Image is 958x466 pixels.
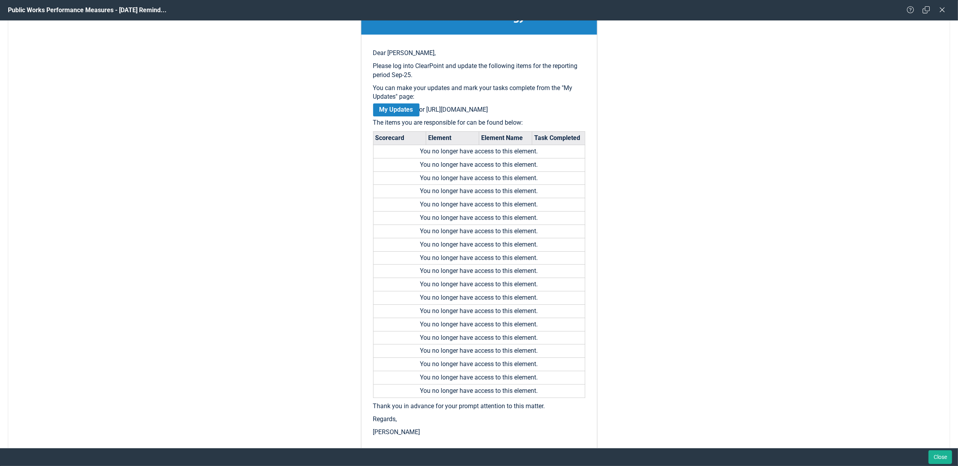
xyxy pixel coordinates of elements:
[376,214,583,223] center: You no longer have access to this element.
[376,174,583,183] center: You no longer have access to this element.
[373,402,585,411] p: Thank you in advance for your prompt attention to this matter.
[376,200,583,209] center: You no longer have access to this element.
[376,160,583,169] center: You no longer have access to this element.
[373,62,585,80] p: Please log into ClearPoint and update the following items for the reporting period Sep-25.
[8,6,167,14] span: Public Works Performance Measures - [DATE] Remind...
[373,49,585,58] p: Dear [PERSON_NAME],
[376,267,583,276] center: You no longer have access to this element.
[376,293,583,302] center: You no longer have access to this element.
[532,131,585,145] th: Task Completed
[376,307,583,316] center: You no longer have access to this element.
[376,320,583,329] center: You no longer have access to this element.
[373,118,585,127] p: The items you are responsible for can be found below:
[376,240,583,249] center: You no longer have access to this element.
[376,387,583,396] center: You no longer have access to this element.
[373,428,585,437] p: [PERSON_NAME]
[373,103,419,116] a: My Updates
[376,147,583,156] center: You no longer have access to this element.
[479,131,532,145] th: Element Name
[376,254,583,263] center: You no longer have access to this element.
[376,333,583,343] center: You no longer have access to this element.
[373,131,426,145] th: Scorecard
[426,131,479,145] th: Element
[929,450,952,464] button: Close
[376,227,583,236] center: You no longer have access to this element.
[373,415,585,424] p: Regards,
[376,373,583,382] center: You no longer have access to this element.
[376,187,583,196] center: You no longer have access to this element.
[376,360,583,369] center: You no longer have access to this element.
[376,346,583,355] center: You no longer have access to this element.
[373,84,585,102] p: You can make your updates and mark your tasks complete from the "My Updates" page:
[376,280,583,289] center: You no longer have access to this element.
[373,105,585,114] p: or [URL][DOMAIN_NAME]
